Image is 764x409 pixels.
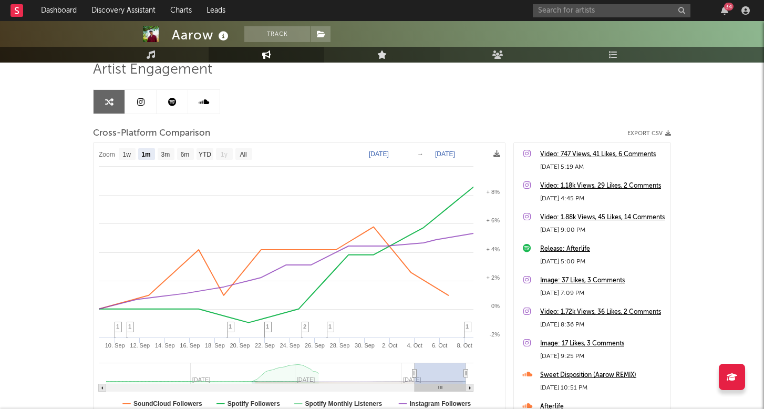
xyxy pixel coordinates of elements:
[540,180,665,192] a: Video: 1.18k Views, 29 Likes, 2 Comments
[540,192,665,205] div: [DATE] 4:45 PM
[230,342,250,349] text: 20. Sep
[240,151,246,158] text: All
[303,323,306,330] span: 2
[435,150,455,158] text: [DATE]
[382,342,397,349] text: 2. Oct
[489,331,500,338] text: -2%
[228,400,280,407] text: Spotify Followers
[130,342,150,349] text: 12. Sep
[540,369,665,382] a: Sweet Disposition (Aarow REMIX)
[410,400,471,407] text: Instagram Followers
[266,323,269,330] span: 1
[627,130,671,137] button: Export CSV
[105,342,125,349] text: 10. Sep
[305,342,325,349] text: 26. Sep
[221,151,228,158] text: 1y
[487,189,500,195] text: + 8%
[540,306,665,319] a: Video: 1.72k Views, 36 Likes, 2 Comments
[487,246,500,252] text: + 4%
[540,243,665,255] a: Release: Afterlife
[540,211,665,224] a: Video: 1.88k Views, 45 Likes, 14 Comments
[205,342,225,349] text: 18. Sep
[180,342,200,349] text: 16. Sep
[540,274,665,287] a: Image: 37 Likes, 3 Comments
[432,342,447,349] text: 6. Oct
[540,338,665,350] a: Image: 17 Likes, 3 Comments
[540,224,665,237] div: [DATE] 9:00 PM
[487,274,500,281] text: + 2%
[491,303,500,309] text: 0%
[540,319,665,331] div: [DATE] 8:36 PM
[724,3,734,11] div: 34
[533,4,690,17] input: Search for artists
[540,161,665,173] div: [DATE] 5:19 AM
[128,323,131,330] span: 1
[540,255,665,268] div: [DATE] 5:00 PM
[229,323,232,330] span: 1
[457,342,472,349] text: 8. Oct
[155,342,175,349] text: 14. Sep
[540,148,665,161] a: Video: 747 Views, 41 Likes, 6 Comments
[161,151,170,158] text: 3m
[181,151,190,158] text: 6m
[369,150,389,158] text: [DATE]
[93,64,212,76] span: Artist Engagement
[355,342,375,349] text: 30. Sep
[123,151,131,158] text: 1w
[330,342,350,349] text: 28. Sep
[721,6,728,15] button: 34
[116,323,119,330] span: 1
[99,151,115,158] text: Zoom
[244,26,310,42] button: Track
[487,217,500,223] text: + 6%
[305,400,383,407] text: Spotify Monthly Listeners
[172,26,231,44] div: Aarow
[141,151,150,158] text: 1m
[417,150,424,158] text: →
[466,323,469,330] span: 1
[407,342,422,349] text: 4. Oct
[199,151,211,158] text: YTD
[93,127,210,140] span: Cross-Platform Comparison
[540,287,665,300] div: [DATE] 7:09 PM
[328,323,332,330] span: 1
[280,342,300,349] text: 24. Sep
[133,400,202,407] text: SoundCloud Followers
[540,382,665,394] div: [DATE] 10:51 PM
[255,342,275,349] text: 22. Sep
[540,350,665,363] div: [DATE] 9:25 PM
